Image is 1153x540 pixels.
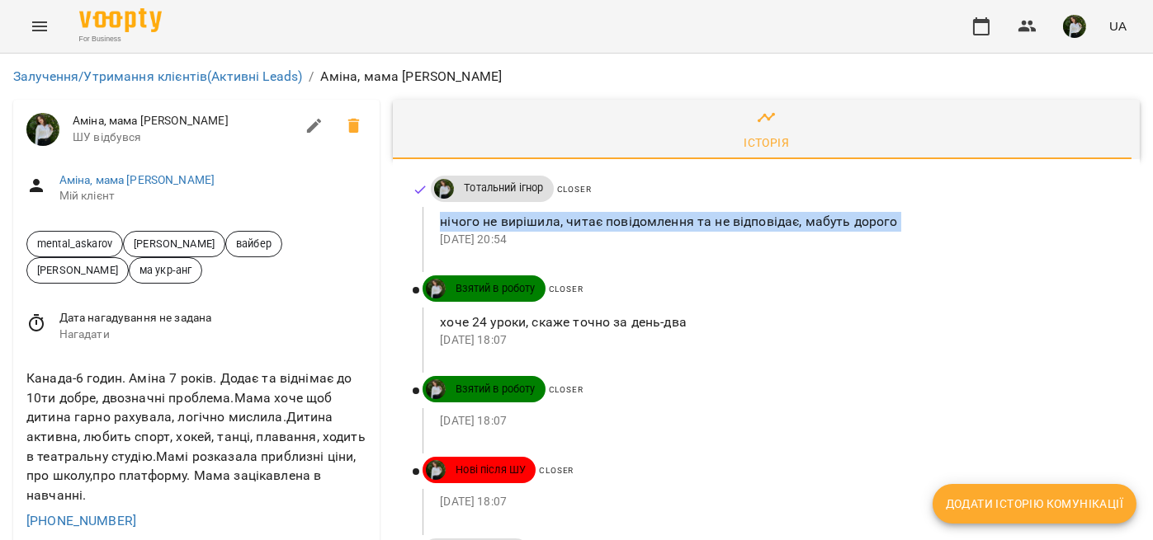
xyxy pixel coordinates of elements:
[79,34,162,45] span: For Business
[1109,17,1127,35] span: UA
[59,310,367,326] span: Дата нагадування не задана
[79,8,162,32] img: Voopty Logo
[23,365,370,508] div: Канада-6 годин. Аміна 7 років. Додає та віднімає до 10ти добре, двозначні проблема.Мама хоче щоб ...
[73,113,295,129] span: Аміна, мама [PERSON_NAME]
[446,382,545,397] span: Взятий в роботу
[321,67,503,87] p: Аміна, мама [PERSON_NAME]
[27,236,122,251] span: mental_askarov
[426,279,446,298] img: ДТ Чавага Вікторія
[440,232,1113,248] p: [DATE] 20:54
[434,179,454,199] img: ДТ Чавага Вікторія
[446,463,536,477] span: Нові після ШУ
[59,173,215,186] a: Аміна, мама [PERSON_NAME]
[1063,15,1086,38] img: 6b662c501955233907b073253d93c30f.jpg
[446,281,545,296] span: Взятий в роботу
[440,494,1113,510] p: [DATE] 18:07
[440,212,1113,232] p: нічого не вирішила, читає повідомлення та не відповідає, мабуть дорого
[20,7,59,46] button: Menu
[549,385,584,394] span: Closer
[309,67,314,87] li: /
[426,460,446,480] img: ДТ Чавага Вікторія
[744,133,789,153] div: Історія
[226,236,281,251] span: вайбер
[454,181,553,195] span: Тотальний ігнор
[423,279,446,298] a: ДТ Чавага Вікторія
[423,379,446,399] a: ДТ Чавага Вікторія
[549,284,584,293] span: Closer
[13,67,1140,87] nav: breadcrumb
[557,185,592,194] span: Closer
[59,326,367,343] span: Нагадати
[1103,11,1133,41] button: UA
[13,68,302,84] a: Залучення/Утримання клієнтів(Активні Leads)
[423,460,446,480] a: ДТ Чавага Вікторія
[539,466,574,475] span: Closer
[933,484,1136,524] button: Додати історію комунікації
[124,236,224,251] span: [PERSON_NAME]
[440,312,1113,332] p: хоче 24 уроки, скаже точно за день-два
[26,113,59,146] img: ДТ Чавага Вікторія
[26,513,136,528] a: [PHONE_NUMBER]
[946,494,1123,514] span: Додати історію комунікації
[130,262,201,278] span: ма укр-анг
[440,413,1113,430] p: [DATE] 18:07
[440,332,1113,349] p: [DATE] 18:07
[73,129,295,146] span: ШУ відбувся
[27,262,128,278] span: [PERSON_NAME]
[59,188,367,204] span: Мій клієнт
[431,179,454,199] a: ДТ Чавага Вікторія
[426,379,446,399] img: ДТ Чавага Вікторія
